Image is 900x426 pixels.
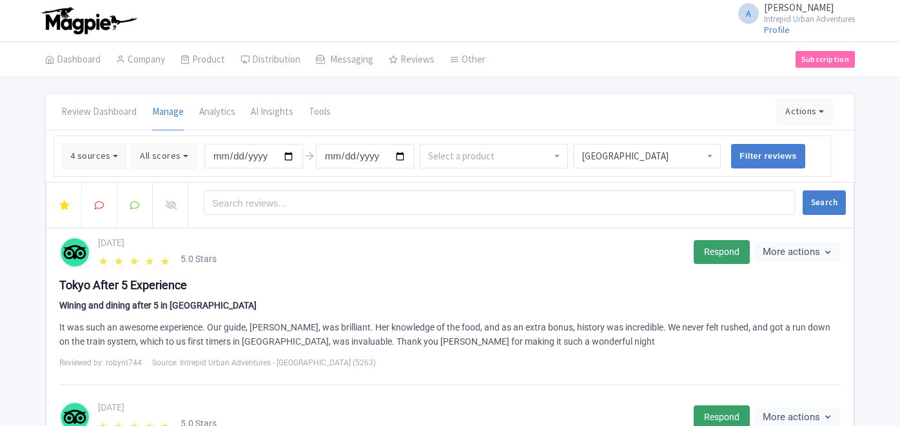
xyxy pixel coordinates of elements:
[181,42,225,78] a: Product
[316,42,373,78] a: Messaging
[764,1,834,14] span: [PERSON_NAME]
[59,299,841,312] div: Wining and dining after 5 in [GEOGRAPHIC_DATA]
[582,150,713,162] div: [GEOGRAPHIC_DATA]
[204,190,795,215] input: Search reviews...
[61,94,137,130] a: Review Dashboard
[59,357,142,369] span: Reviewed by: robynt744
[777,99,832,125] button: Actions
[98,252,111,265] span: ★
[181,252,217,266] span: 5.0 Stars
[450,42,485,78] a: Other
[62,143,126,169] button: 4 sources
[731,144,805,168] input: Filter reviews
[240,42,300,78] a: Distribution
[129,252,142,265] span: ★
[45,42,101,78] a: Dashboard
[59,276,841,294] div: Tokyo After 5 Experience
[251,94,293,130] a: AI Insights
[59,320,841,350] div: It was such an awesome experience. Our guide, [PERSON_NAME], was brilliant. Her knowledge of the ...
[61,237,89,268] img: tripadvisor-round-color-01-c2602b701674d379597ad6f140e4ef40.svg
[796,51,855,68] a: Subscription
[144,252,157,265] span: ★
[694,240,750,264] a: Respond
[199,94,235,130] a: Analytics
[309,94,331,130] a: Tools
[389,42,435,78] a: Reviews
[755,242,841,262] button: More actions
[803,190,846,215] button: Search
[152,357,376,369] span: Source: Intrepid Urban Adventures - [GEOGRAPHIC_DATA] (5263)
[98,236,686,250] div: [DATE]
[116,42,165,78] a: Company
[730,3,855,23] a: A [PERSON_NAME] Intrepid Urban Adventures
[152,94,184,130] a: Manage
[764,24,790,35] a: Profile
[764,15,855,23] small: Intrepid Urban Adventures
[39,6,139,35] img: logo-ab69f6fb50320c5b225c76a69d11143b.png
[738,3,759,24] span: A
[428,150,496,162] input: Select a product
[160,252,173,265] span: ★
[132,143,197,169] button: All scores
[98,401,686,414] div: [DATE]
[113,252,126,265] span: ★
